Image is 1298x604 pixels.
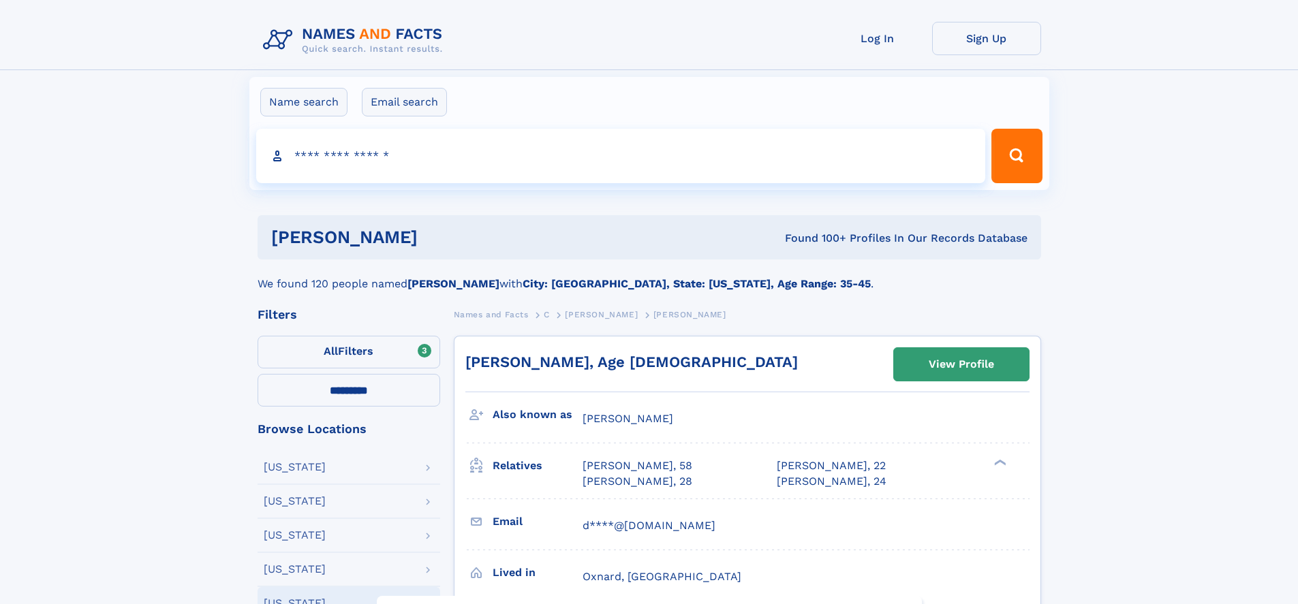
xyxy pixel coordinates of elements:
b: [PERSON_NAME] [407,277,499,290]
a: Log In [823,22,932,55]
a: C [544,306,550,323]
span: [PERSON_NAME] [565,310,638,319]
span: Oxnard, [GEOGRAPHIC_DATA] [583,570,741,583]
a: [PERSON_NAME] [565,306,638,323]
h3: Email [493,510,583,533]
h3: Lived in [493,561,583,584]
label: Email search [362,88,447,116]
div: ❯ [991,458,1007,467]
a: Sign Up [932,22,1041,55]
span: All [324,345,338,357]
div: Found 100+ Profiles In Our Records Database [601,231,1027,246]
a: Names and Facts [454,306,529,323]
div: [US_STATE] [264,462,326,473]
button: Search Button [991,129,1042,183]
span: [PERSON_NAME] [653,310,726,319]
div: [US_STATE] [264,564,326,575]
h3: Relatives [493,454,583,477]
h1: [PERSON_NAME] [271,229,602,246]
span: C [544,310,550,319]
label: Name search [260,88,347,116]
a: [PERSON_NAME], 58 [583,458,692,473]
div: Filters [258,308,440,321]
a: [PERSON_NAME], Age [DEMOGRAPHIC_DATA] [465,353,798,370]
img: Logo Names and Facts [258,22,454,59]
a: [PERSON_NAME], 24 [777,474,886,489]
div: [US_STATE] [264,530,326,541]
div: We found 120 people named with . [258,259,1041,292]
div: Browse Locations [258,423,440,435]
a: [PERSON_NAME], 28 [583,474,692,489]
h3: Also known as [493,403,583,426]
a: [PERSON_NAME], 22 [777,458,886,473]
input: search input [256,129,986,183]
span: [PERSON_NAME] [583,412,673,425]
div: [US_STATE] [264,496,326,507]
b: City: [GEOGRAPHIC_DATA], State: [US_STATE], Age Range: 35-45 [523,277,871,290]
div: View Profile [929,349,994,380]
a: View Profile [894,348,1029,381]
label: Filters [258,336,440,368]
